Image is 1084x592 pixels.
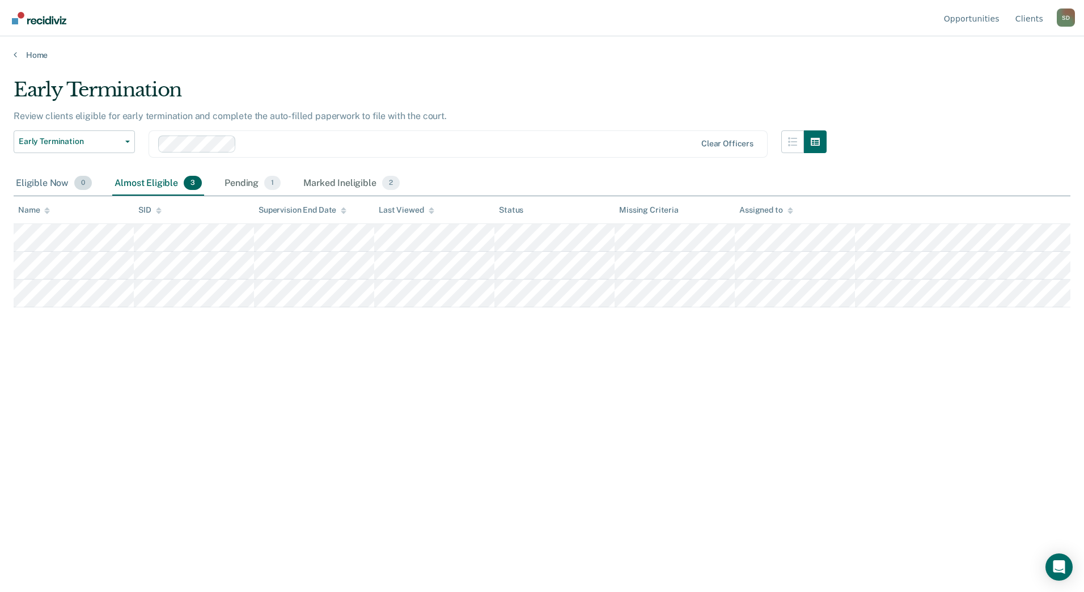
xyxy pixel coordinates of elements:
div: Almost Eligible3 [112,171,204,196]
div: Eligible Now0 [14,171,94,196]
div: Name [18,205,50,215]
div: Pending1 [222,171,283,196]
a: Home [14,50,1070,60]
div: Missing Criteria [619,205,679,215]
div: S D [1057,9,1075,27]
div: SID [138,205,162,215]
div: Supervision End Date [259,205,346,215]
span: 0 [74,176,92,191]
p: Review clients eligible for early termination and complete the auto-filled paperwork to file with... [14,111,447,121]
img: Recidiviz [12,12,66,24]
div: Marked Ineligible2 [301,171,402,196]
button: Early Termination [14,130,135,153]
div: Early Termination [14,78,827,111]
span: 2 [382,176,400,191]
button: Profile dropdown button [1057,9,1075,27]
span: 1 [264,176,281,191]
div: Status [499,205,523,215]
span: 3 [184,176,202,191]
div: Last Viewed [379,205,434,215]
div: Assigned to [739,205,793,215]
div: Open Intercom Messenger [1045,553,1073,581]
span: Early Termination [19,137,121,146]
div: Clear officers [701,139,753,149]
